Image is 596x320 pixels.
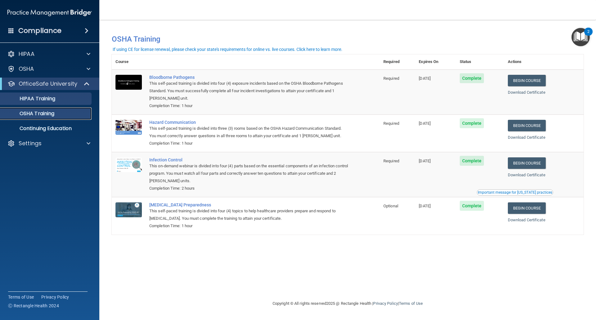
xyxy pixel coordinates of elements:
[18,26,61,35] h4: Compliance
[19,80,77,88] p: OfficeSafe University
[508,157,546,169] a: Begin Course
[7,65,90,73] a: OSHA
[587,32,589,40] div: 2
[149,102,349,110] div: Completion Time: 1 hour
[508,135,545,140] a: Download Certificate
[508,218,545,222] a: Download Certificate
[460,118,484,128] span: Complete
[4,110,54,117] p: OSHA Training
[7,7,92,19] img: PMB logo
[380,54,415,70] th: Required
[41,294,69,300] a: Privacy Policy
[149,207,349,222] div: This self-paced training is divided into four (4) topics to help healthcare providers prepare and...
[149,162,349,185] div: This on-demand webinar is divided into four (4) parts based on the essential components of an inf...
[456,54,504,70] th: Status
[4,96,55,102] p: HIPAA Training
[477,189,553,196] button: Read this if you are a dental practitioner in the state of CA
[508,202,546,214] a: Begin Course
[112,54,146,70] th: Course
[7,80,90,88] a: OfficeSafe University
[113,47,342,52] div: If using CE for license renewal, please check your state's requirements for online vs. live cours...
[383,204,398,208] span: Optional
[419,121,431,126] span: [DATE]
[373,301,398,306] a: Privacy Policy
[149,222,349,230] div: Completion Time: 1 hour
[149,80,349,102] div: This self-paced training is divided into four (4) exposure incidents based on the OSHA Bloodborne...
[419,76,431,81] span: [DATE]
[508,90,545,95] a: Download Certificate
[508,75,546,86] a: Begin Course
[149,75,349,80] a: Bloodborne Pathogens
[7,50,90,58] a: HIPAA
[149,140,349,147] div: Completion Time: 1 hour
[460,73,484,83] span: Complete
[4,125,89,132] p: Continuing Education
[149,125,349,140] div: This self-paced training is divided into three (3) rooms based on the OSHA Hazard Communication S...
[460,201,484,211] span: Complete
[571,28,590,46] button: Open Resource Center, 2 new notifications
[8,294,34,300] a: Terms of Use
[504,54,584,70] th: Actions
[419,204,431,208] span: [DATE]
[19,140,42,147] p: Settings
[419,159,431,163] span: [DATE]
[234,294,461,313] div: Copyright © All rights reserved 2025 @ Rectangle Health | |
[112,46,343,52] button: If using CE for license renewal, please check your state's requirements for online vs. live cours...
[460,156,484,166] span: Complete
[508,173,545,177] a: Download Certificate
[383,76,399,81] span: Required
[415,54,456,70] th: Expires On
[383,159,399,163] span: Required
[383,121,399,126] span: Required
[149,185,349,192] div: Completion Time: 2 hours
[149,202,349,207] a: [MEDICAL_DATA] Preparedness
[149,120,349,125] a: Hazard Communication
[508,120,546,131] a: Begin Course
[149,157,349,162] a: Infection Control
[8,303,59,309] span: Ⓒ Rectangle Health 2024
[7,140,90,147] a: Settings
[112,35,584,43] h4: OSHA Training
[478,191,552,194] div: Important message for [US_STATE] practices
[19,50,34,58] p: HIPAA
[399,301,423,306] a: Terms of Use
[19,65,34,73] p: OSHA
